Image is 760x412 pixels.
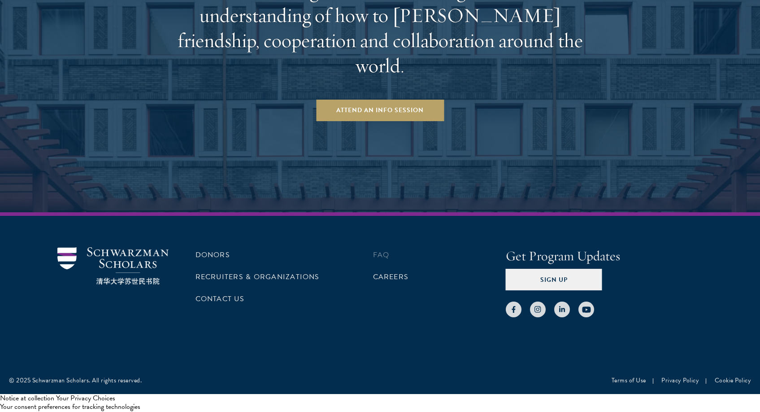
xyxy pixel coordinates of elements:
a: Recruiters & Organizations [195,272,320,282]
button: Your Privacy Choices [56,394,115,402]
a: Privacy Policy [661,376,699,385]
h4: Get Program Updates [506,247,703,265]
a: Terms of Use [612,376,646,385]
button: Sign Up [506,269,602,290]
a: Cookie Policy [715,376,751,385]
a: Attend an Info Session [316,100,444,121]
div: © 2025 Schwarzman Scholars. All rights reserved. [9,376,142,385]
a: Donors [195,250,230,260]
a: Contact Us [195,294,244,304]
a: Careers [373,272,409,282]
a: FAQ [373,250,390,260]
img: Schwarzman Scholars [57,247,169,285]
